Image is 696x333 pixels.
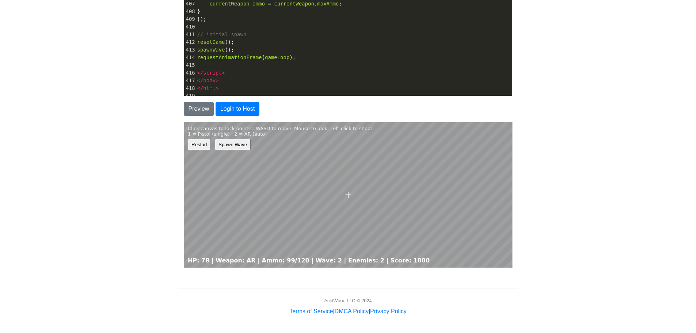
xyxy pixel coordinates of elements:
[184,46,196,54] div: 413
[216,77,218,83] span: >
[252,1,265,7] span: ammo
[197,39,225,45] span: resetGame
[222,70,225,76] span: >
[184,15,196,23] div: 409
[184,38,196,46] div: 412
[197,8,201,14] span: }
[289,308,333,314] a: Terms of Service
[31,17,66,28] button: Spawn Wave
[209,1,250,7] span: currentWeapon
[197,39,234,45] span: ();
[197,16,206,22] span: });
[216,102,259,116] button: Login to Host
[197,1,342,7] span: . . ;
[335,308,369,314] a: DMCA Policy
[4,9,190,15] div: 1 = Pistol (single) | 2 = AR (auto)
[265,54,289,60] span: gameLoop
[197,47,225,53] span: spawnWave
[197,47,234,53] span: ();
[203,70,222,76] span: script
[274,1,314,7] span: currentWeapon
[317,1,339,7] span: maxAmmo
[4,4,190,9] div: Click canvas to lock pointer. WASD to move. Mouse to look. Left click to shoot.
[184,77,196,84] div: 417
[289,307,406,316] div: | |
[197,54,296,60] span: ( );
[4,135,246,142] div: HP: 78 | Weapon: AR | Ammo: 99/120 | Wave: 2 | Enemies: 2 | Score: 1000
[184,102,214,116] button: Preview
[184,84,196,92] div: 418
[184,23,196,31] div: 410
[203,77,216,83] span: body
[216,85,218,91] span: >
[268,1,271,7] span: =
[197,54,262,60] span: requestAnimationFrame
[184,69,196,77] div: 416
[197,31,247,37] span: // initial spawn
[197,77,204,83] span: </
[184,61,196,69] div: 415
[370,308,407,314] a: Privacy Policy
[184,54,196,61] div: 414
[184,31,196,38] div: 411
[324,297,372,304] div: AcidWorx, LLC © 2024
[197,85,204,91] span: </
[4,17,27,28] button: Restart
[184,92,196,100] div: 419
[184,8,196,15] div: 408
[197,70,204,76] span: </
[203,85,216,91] span: html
